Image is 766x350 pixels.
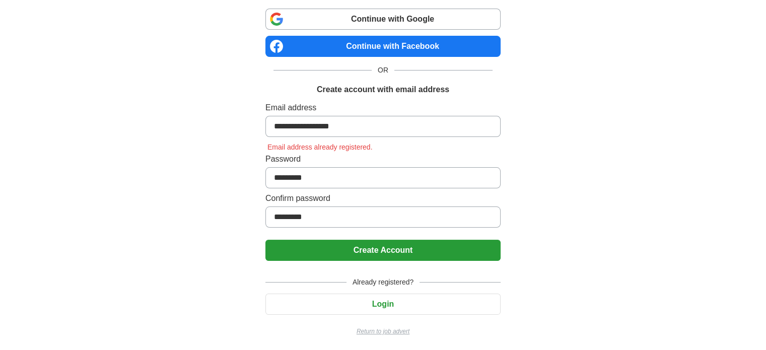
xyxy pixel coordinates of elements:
label: Password [265,153,501,165]
span: Email address already registered. [265,143,375,151]
span: OR [372,65,394,76]
label: Email address [265,102,501,114]
button: Create Account [265,240,501,261]
label: Confirm password [265,192,501,204]
h1: Create account with email address [317,84,449,96]
span: Already registered? [346,277,420,288]
a: Continue with Google [265,9,501,30]
button: Login [265,294,501,315]
a: Login [265,300,501,308]
a: Return to job advert [265,327,501,336]
a: Continue with Facebook [265,36,501,57]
